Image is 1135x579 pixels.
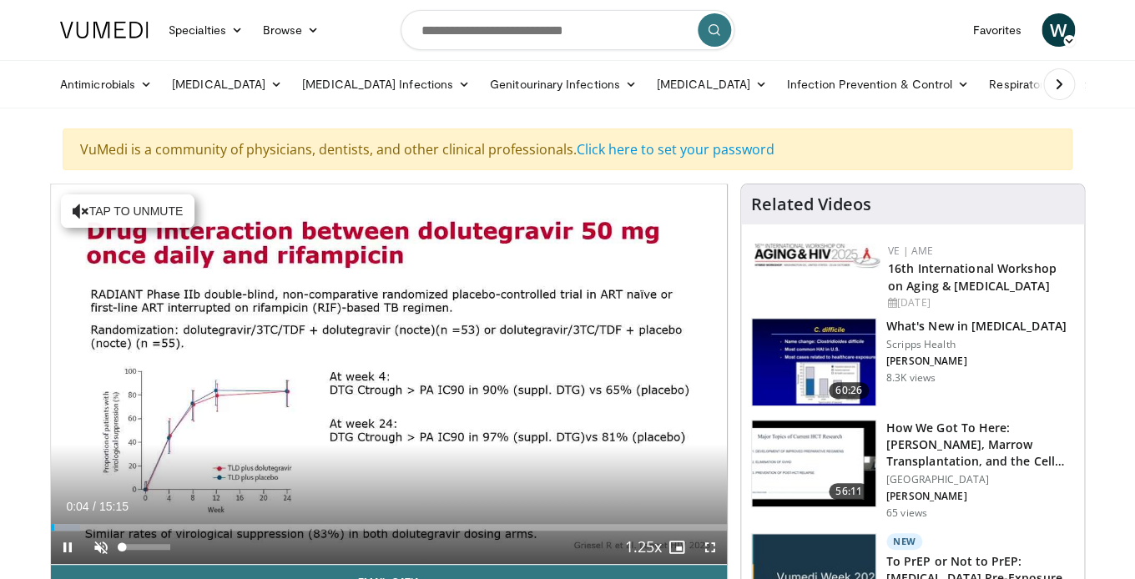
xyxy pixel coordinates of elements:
[829,382,869,399] span: 60:26
[886,371,936,385] p: 8.3K views
[159,13,253,47] a: Specialties
[1042,13,1075,47] a: W
[60,22,149,38] img: VuMedi Logo
[66,500,88,513] span: 0:04
[886,506,927,520] p: 65 views
[979,68,1134,101] a: Respiratory Infections
[694,531,727,564] button: Fullscreen
[888,260,1057,294] a: 16th International Workshop on Aging & [MEDICAL_DATA]
[886,473,1074,486] p: [GEOGRAPHIC_DATA]
[751,318,1074,406] a: 60:26 What's New in [MEDICAL_DATA] Scripps Health [PERSON_NAME] 8.3K views
[886,355,1067,368] p: [PERSON_NAME]
[401,10,734,50] input: Search topics, interventions
[751,194,871,214] h4: Related Videos
[253,13,330,47] a: Browse
[886,490,1074,503] p: [PERSON_NAME]
[751,420,1074,520] a: 56:11 How We Got To Here: [PERSON_NAME], Marrow Transplantation, and the Cell… [GEOGRAPHIC_DATA] ...
[577,140,774,159] a: Click here to set your password
[292,68,480,101] a: [MEDICAL_DATA] Infections
[777,68,979,101] a: Infection Prevention & Control
[888,295,1071,310] div: [DATE]
[886,533,923,550] p: New
[480,68,647,101] a: Genitourinary Infections
[829,483,869,500] span: 56:11
[627,531,660,564] button: Playback Rate
[162,68,292,101] a: [MEDICAL_DATA]
[962,13,1032,47] a: Favorites
[886,420,1074,470] h3: How We Got To Here: [PERSON_NAME], Marrow Transplantation, and the Cell…
[99,500,129,513] span: 15:15
[660,531,694,564] button: Enable picture-in-picture mode
[84,531,118,564] button: Unmute
[122,544,169,550] div: Volume Level
[752,420,875,507] img: e8f07e1b-50c7-4cb4-ba1c-2e7d745c9644.150x105_q85_crop-smart_upscale.jpg
[886,318,1067,335] h3: What's New in [MEDICAL_DATA]
[51,184,727,565] video-js: Video Player
[752,319,875,405] img: 8828b190-63b7-4755-985f-be01b6c06460.150x105_q85_crop-smart_upscale.jpg
[886,338,1067,351] p: Scripps Health
[50,68,162,101] a: Antimicrobials
[61,194,194,228] button: Tap to unmute
[647,68,777,101] a: [MEDICAL_DATA]
[51,524,727,531] div: Progress Bar
[51,531,84,564] button: Pause
[93,500,96,513] span: /
[754,244,880,268] img: bc2467d1-3f88-49dc-9c22-fa3546bada9e.png.150x105_q85_autocrop_double_scale_upscale_version-0.2.jpg
[63,128,1072,170] div: VuMedi is a community of physicians, dentists, and other clinical professionals.
[888,244,933,258] a: VE | AME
